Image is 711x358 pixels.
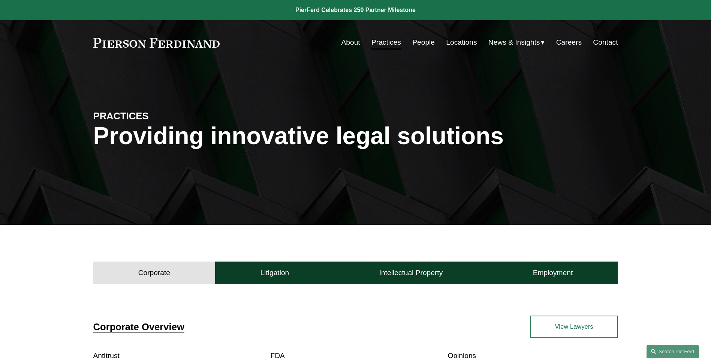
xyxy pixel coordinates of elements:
[371,35,401,50] a: Practices
[93,322,184,332] a: Corporate Overview
[446,35,477,50] a: Locations
[379,268,443,277] h4: Intellectual Property
[593,35,618,50] a: Contact
[533,268,573,277] h4: Employment
[647,345,699,358] a: Search this site
[93,110,225,122] h4: PRACTICES
[341,35,360,50] a: About
[260,268,289,277] h4: Litigation
[530,316,618,338] a: View Lawyers
[412,35,435,50] a: People
[488,35,545,50] a: folder dropdown
[138,268,170,277] h4: Corporate
[93,122,618,150] h1: Providing innovative legal solutions
[488,36,540,49] span: News & Insights
[556,35,582,50] a: Careers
